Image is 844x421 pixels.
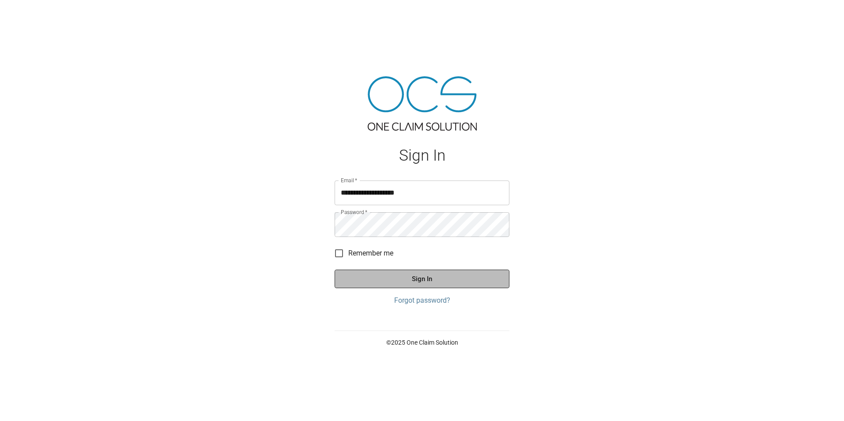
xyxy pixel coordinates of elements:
[335,338,509,347] p: © 2025 One Claim Solution
[335,295,509,306] a: Forgot password?
[335,147,509,165] h1: Sign In
[348,248,393,259] span: Remember me
[11,5,46,23] img: ocs-logo-white-transparent.png
[341,208,367,216] label: Password
[368,76,477,131] img: ocs-logo-tra.png
[335,270,509,288] button: Sign In
[341,177,358,184] label: Email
